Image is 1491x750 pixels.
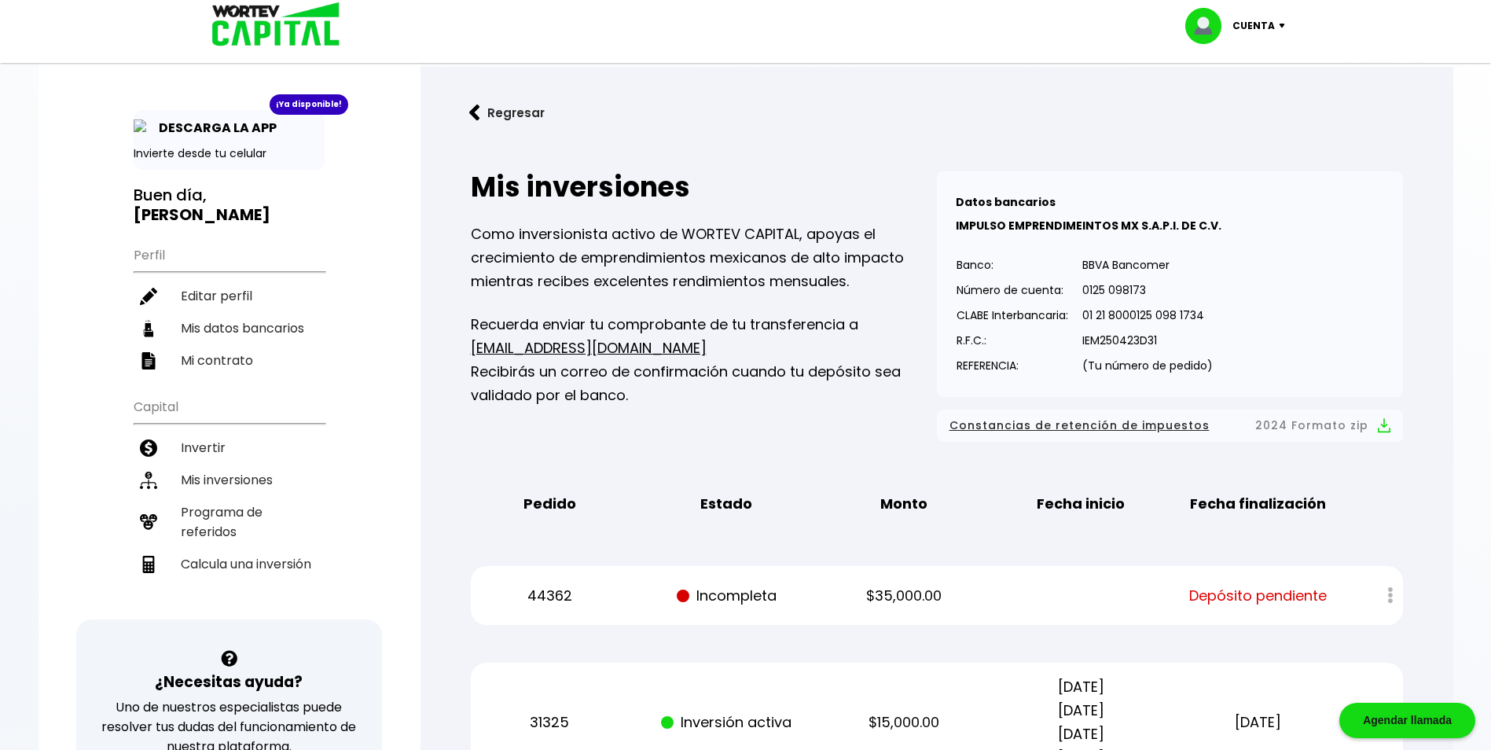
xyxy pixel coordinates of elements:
[1275,24,1296,28] img: icon-down
[829,711,979,734] p: $15,000.00
[270,94,348,115] div: ¡Ya disponible!
[523,492,576,516] b: Pedido
[949,416,1210,436] span: Constancias de retención de impuestos
[1082,329,1213,352] p: IEM250423D31
[475,711,624,734] p: 31325
[140,288,157,305] img: editar-icon.952d3147.svg
[957,354,1068,377] p: REFERENCIA:
[829,584,979,608] p: $35,000.00
[134,496,325,548] a: Programa de referidos
[1082,303,1213,327] p: 01 21 8000125 098 1734
[652,711,802,734] p: Inversión activa
[957,329,1068,352] p: R.F.C.:
[1190,492,1326,516] b: Fecha finalización
[957,253,1068,277] p: Banco:
[1037,492,1125,516] b: Fecha inicio
[134,312,325,344] a: Mis datos bancarios
[956,194,1056,210] b: Datos bancarios
[151,118,277,138] p: DESCARGA LA APP
[880,492,927,516] b: Monto
[1082,253,1213,277] p: BBVA Bancomer
[652,584,802,608] p: Incompleta
[1339,703,1475,738] div: Agendar llamada
[134,204,270,226] b: [PERSON_NAME]
[134,119,151,137] img: app-icon
[957,278,1068,302] p: Número de cuenta:
[140,352,157,369] img: contrato-icon.f2db500c.svg
[134,237,325,377] ul: Perfil
[140,513,157,531] img: recomiendanos-icon.9b8e9327.svg
[1232,14,1275,38] p: Cuenta
[134,389,325,619] ul: Capital
[700,492,752,516] b: Estado
[949,416,1390,436] button: Constancias de retención de impuestos2024 Formato zip
[475,584,624,608] p: 44362
[446,92,1428,134] a: flecha izquierdaRegresar
[134,145,325,162] p: Invierte desde tu celular
[134,464,325,496] a: Mis inversiones
[134,186,325,225] h3: Buen día,
[1185,8,1232,44] img: profile-image
[140,439,157,457] img: invertir-icon.b3b967d7.svg
[134,280,325,312] a: Editar perfil
[134,548,325,580] a: Calcula una inversión
[956,218,1221,233] b: IMPULSO EMPRENDIMEINTOS MX S.A.P.I. DE C.V.
[957,303,1068,327] p: CLABE Interbancaria:
[140,320,157,337] img: datos-icon.10cf9172.svg
[140,556,157,573] img: calculadora-icon.17d418c4.svg
[1184,711,1333,734] p: [DATE]
[1189,584,1327,608] span: Depósito pendiente
[140,472,157,489] img: inversiones-icon.6695dc30.svg
[471,313,937,407] p: Recuerda enviar tu comprobante de tu transferencia a Recibirás un correo de confirmación cuando t...
[446,92,568,134] button: Regresar
[1082,278,1213,302] p: 0125 098173
[471,338,707,358] a: [EMAIL_ADDRESS][DOMAIN_NAME]
[1082,354,1213,377] p: (Tu número de pedido)
[134,344,325,377] a: Mi contrato
[471,171,937,203] h2: Mis inversiones
[155,671,303,693] h3: ¿Necesitas ayuda?
[471,222,937,293] p: Como inversionista activo de WORTEV CAPITAL, apoyas el crecimiento de emprendimientos mexicanos d...
[134,432,325,464] a: Invertir
[469,105,480,121] img: flecha izquierda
